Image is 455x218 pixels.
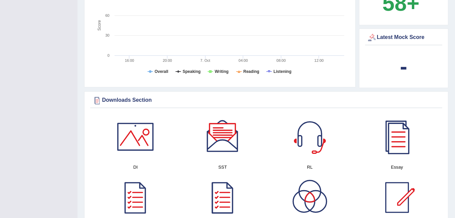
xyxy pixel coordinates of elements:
[183,69,200,74] tspan: Speaking
[183,164,263,171] h4: SST
[277,58,286,62] text: 08:00
[238,58,248,62] text: 04:00
[357,164,437,171] h4: Essay
[163,58,172,62] text: 20:00
[367,33,441,43] div: Latest Mock Score
[314,58,324,62] text: 12:00
[125,58,134,62] text: 16:00
[105,13,109,17] text: 60
[270,164,350,171] h4: RL
[400,54,408,79] b: -
[92,95,441,105] div: Downloads Section
[107,53,109,57] text: 0
[155,69,168,74] tspan: Overall
[95,164,176,171] h4: DI
[200,58,210,62] tspan: 7. Oct
[97,20,102,31] tspan: Score
[273,69,291,74] tspan: Listening
[215,69,228,74] tspan: Writing
[243,69,259,74] tspan: Reading
[105,33,109,37] text: 30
